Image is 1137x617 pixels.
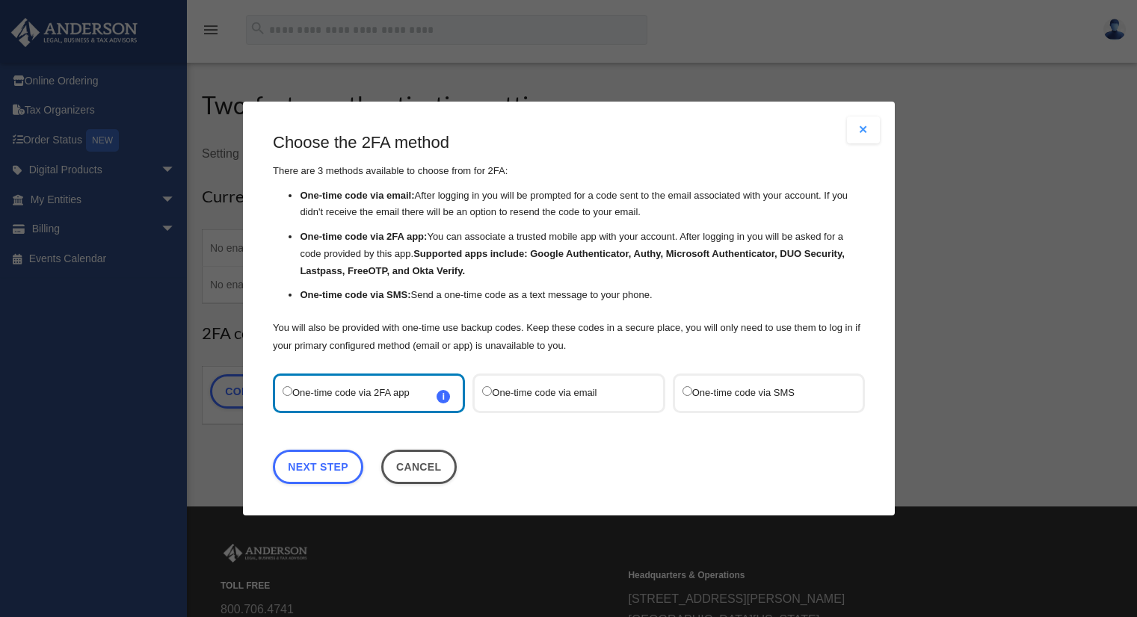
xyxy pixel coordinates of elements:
[437,390,450,403] span: i
[283,383,440,403] label: One-time code via 2FA app
[300,231,427,242] strong: One-time code via 2FA app:
[300,187,865,222] li: After logging in you will be prompted for a code sent to the email associated with your account. ...
[682,383,839,403] label: One-time code via SMS
[482,383,640,403] label: One-time code via email
[847,117,880,143] button: Close modal
[482,386,492,396] input: One-time code via email
[380,450,456,484] button: Close this dialog window
[300,290,410,301] strong: One-time code via SMS:
[273,131,865,355] div: There are 3 methods available to choose from for 2FA:
[682,386,691,396] input: One-time code via SMS
[273,131,865,155] h3: Choose the 2FA method
[300,190,414,201] strong: One-time code via email:
[300,288,865,305] li: Send a one-time code as a text message to your phone.
[283,386,292,396] input: One-time code via 2FA appi
[273,319,865,355] p: You will also be provided with one-time use backup codes. Keep these codes in a secure place, you...
[300,248,844,276] strong: Supported apps include: Google Authenticator, Authy, Microsoft Authenticator, DUO Security, Lastp...
[273,450,363,484] a: Next Step
[300,229,865,279] li: You can associate a trusted mobile app with your account. After logging in you will be asked for ...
